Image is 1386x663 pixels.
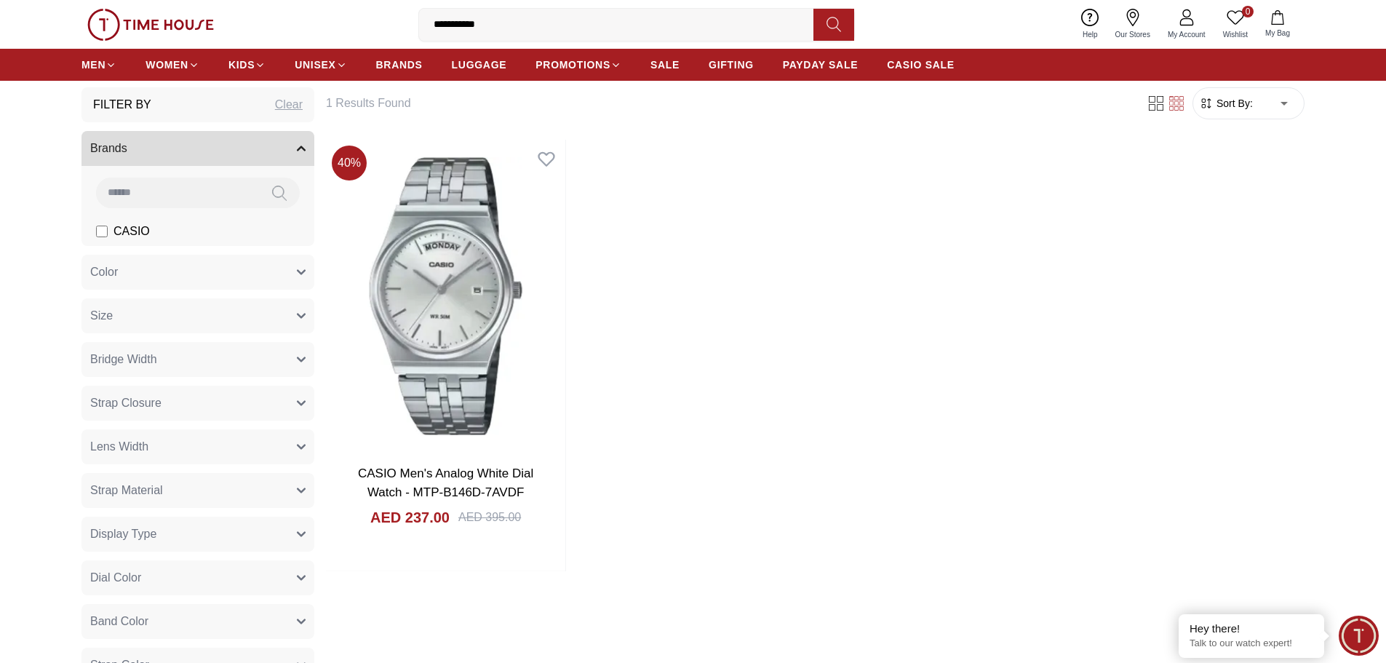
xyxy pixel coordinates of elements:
[81,57,105,72] span: MEN
[783,57,858,72] span: PAYDAY SALE
[146,57,188,72] span: WOMEN
[326,140,565,453] img: CASIO Men's Analog White Dial Watch - MTP-B146D-7AVDF
[535,57,610,72] span: PROMOTIONS
[370,507,450,528] h4: AED 237.00
[376,52,423,78] a: BRANDS
[90,438,148,456] span: Lens Width
[650,57,680,72] span: SALE
[90,351,157,368] span: Bridge Width
[146,52,199,78] a: WOMEN
[783,52,858,78] a: PAYDAY SALE
[81,298,314,333] button: Size
[81,131,314,166] button: Brands
[709,57,754,72] span: GIFTING
[228,57,255,72] span: KIDS
[1199,96,1253,111] button: Sort By:
[81,560,314,595] button: Dial Color
[90,482,163,499] span: Strap Material
[1214,6,1256,43] a: 0Wishlist
[81,342,314,377] button: Bridge Width
[650,52,680,78] a: SALE
[709,52,754,78] a: GIFTING
[295,57,335,72] span: UNISEX
[1339,616,1379,656] div: Chat Widget
[535,52,621,78] a: PROMOTIONS
[326,95,1128,112] h6: 1 Results Found
[228,52,266,78] a: KIDS
[81,429,314,464] button: Lens Width
[90,525,156,543] span: Display Type
[81,604,314,639] button: Band Color
[90,307,113,325] span: Size
[90,613,148,630] span: Band Color
[332,146,367,180] span: 40 %
[295,52,346,78] a: UNISEX
[81,255,314,290] button: Color
[1107,6,1159,43] a: Our Stores
[1256,7,1299,41] button: My Bag
[887,52,955,78] a: CASIO SALE
[358,467,533,499] a: CASIO Men's Analog White Dial Watch - MTP-B146D-7AVDF
[90,263,118,281] span: Color
[1217,29,1254,40] span: Wishlist
[90,394,162,412] span: Strap Closure
[1190,622,1313,636] div: Hey there!
[96,226,108,237] input: CASIO
[1074,6,1107,43] a: Help
[275,96,303,114] div: Clear
[81,517,314,552] button: Display Type
[452,57,507,72] span: LUGGAGE
[458,509,521,526] div: AED 395.00
[1162,29,1211,40] span: My Account
[1242,6,1254,17] span: 0
[113,223,150,240] span: CASIO
[376,57,423,72] span: BRANDS
[1259,28,1296,39] span: My Bag
[87,9,214,41] img: ...
[81,386,314,421] button: Strap Closure
[81,52,116,78] a: MEN
[1077,29,1104,40] span: Help
[90,569,141,587] span: Dial Color
[452,52,507,78] a: LUGGAGE
[90,140,127,157] span: Brands
[1110,29,1156,40] span: Our Stores
[887,57,955,72] span: CASIO SALE
[1214,96,1253,111] span: Sort By:
[93,96,151,114] h3: Filter By
[81,473,314,508] button: Strap Material
[1190,638,1313,650] p: Talk to our watch expert!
